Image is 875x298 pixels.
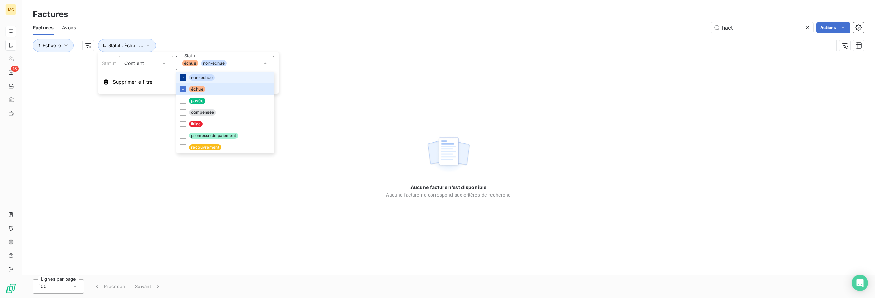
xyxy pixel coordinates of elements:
span: échue [182,60,198,66]
button: Échue le [33,39,74,52]
span: Aucune facture ne correspond aux critères de recherche [386,192,511,198]
h3: Factures [33,8,68,21]
span: Statut : Échu , ... [108,43,143,48]
span: Contient [124,60,144,66]
button: Actions [816,22,850,33]
span: non-échue [189,74,215,81]
span: compensée [189,109,216,116]
span: litige [189,121,203,127]
span: Échue le [43,43,61,48]
div: Open Intercom Messenger [852,275,868,291]
span: Supprimer le filtre [113,79,152,85]
div: MC [5,4,16,15]
img: empty state [427,134,470,176]
button: Statut : Échu , ... [98,39,156,52]
span: 100 [39,283,47,290]
span: Avoirs [62,24,76,31]
span: recouvrement [189,144,221,150]
input: Rechercher [711,22,813,33]
span: 18 [11,66,19,72]
span: non-échue [201,60,227,66]
span: promesse de paiement [189,133,238,139]
img: Logo LeanPay [5,283,16,294]
span: échue [189,86,205,92]
span: Aucune facture n’est disponible [410,184,487,191]
span: payée [189,98,205,104]
span: Factures [33,24,54,31]
button: Précédent [90,279,131,294]
button: Supprimer le filtre [98,74,279,90]
button: Suivant [131,279,165,294]
span: Statut [102,60,116,66]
